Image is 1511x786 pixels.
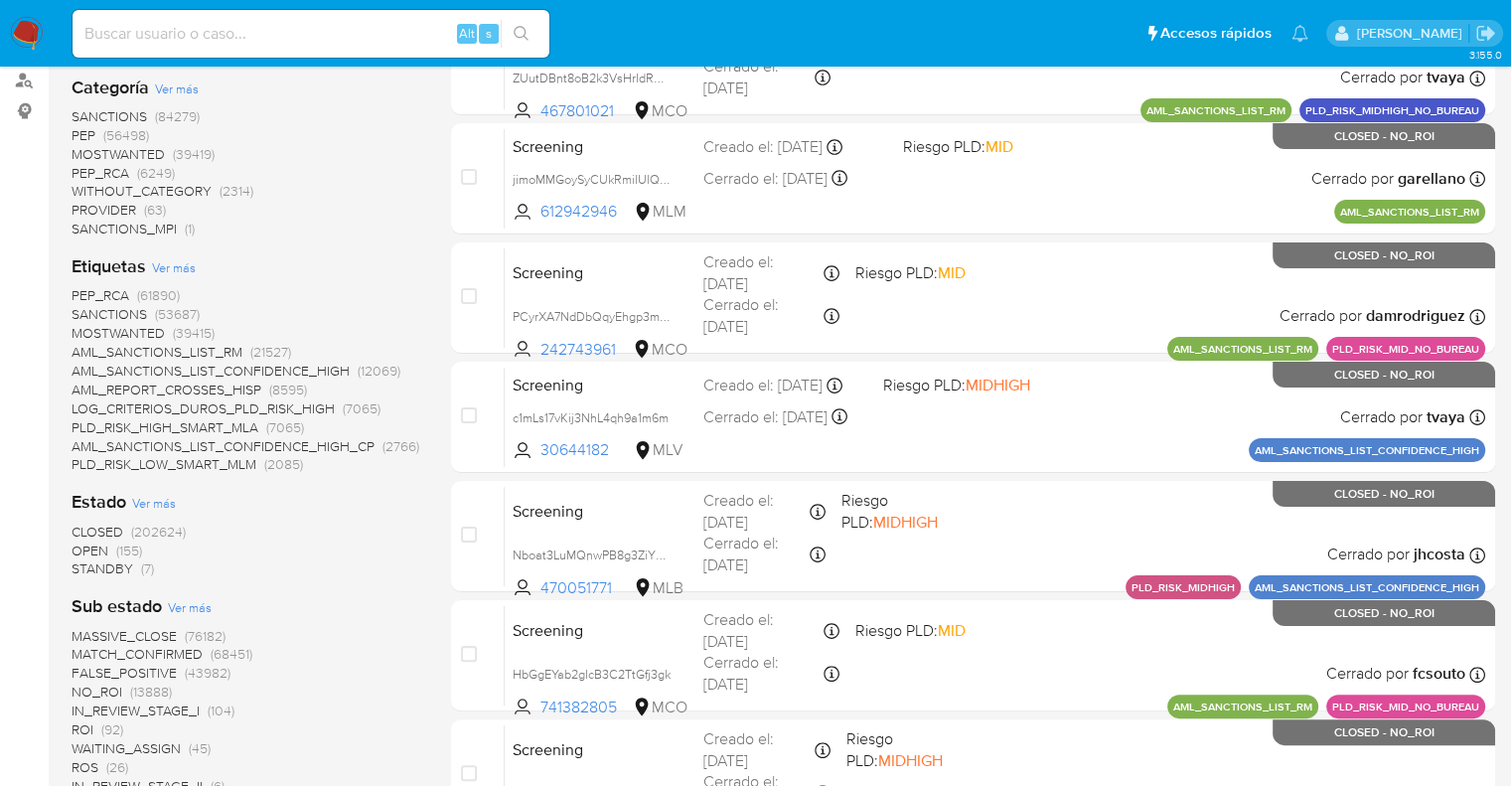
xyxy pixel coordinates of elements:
span: s [486,24,492,43]
a: Notificaciones [1291,25,1308,42]
input: Buscar usuario o caso... [73,21,549,47]
a: Salir [1475,23,1496,44]
p: marianela.tarsia@mercadolibre.com [1356,24,1468,43]
button: search-icon [501,20,541,48]
span: 3.155.0 [1468,47,1501,63]
span: Accesos rápidos [1160,23,1272,44]
span: Alt [459,24,475,43]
